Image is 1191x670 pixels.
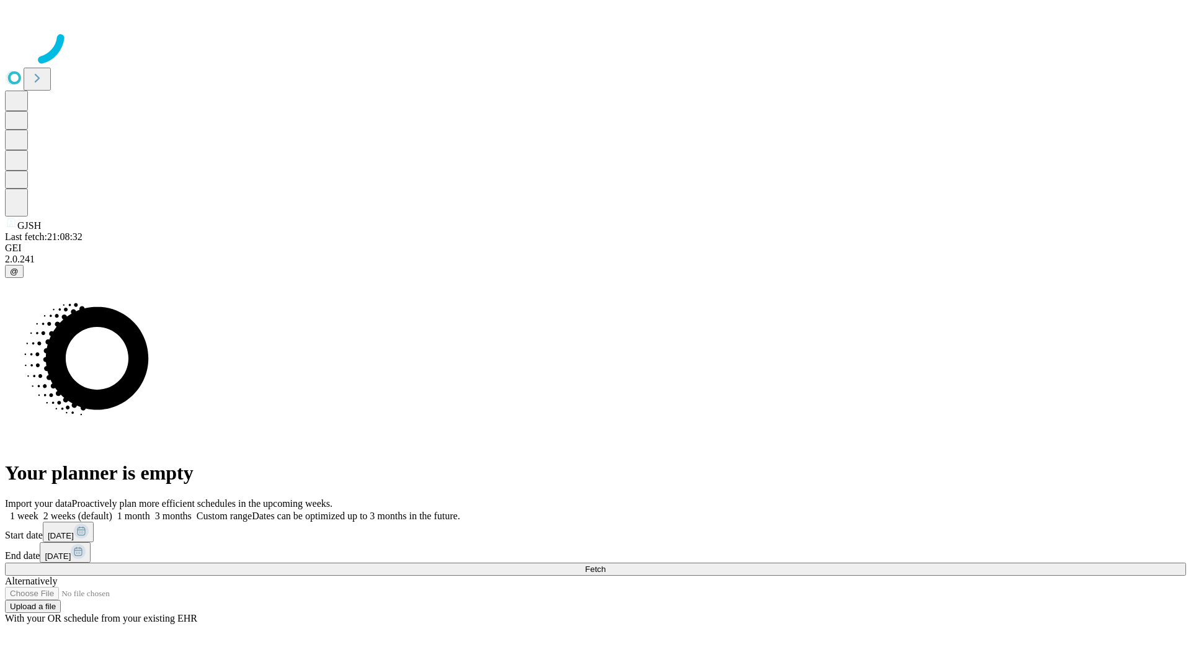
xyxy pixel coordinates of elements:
[43,511,112,521] span: 2 weeks (default)
[45,552,71,561] span: [DATE]
[5,254,1186,265] div: 2.0.241
[43,522,94,542] button: [DATE]
[48,531,74,540] span: [DATE]
[5,243,1186,254] div: GEI
[5,231,83,242] span: Last fetch: 21:08:32
[5,613,197,623] span: With your OR schedule from your existing EHR
[72,498,332,509] span: Proactively plan more efficient schedules in the upcoming weeks.
[252,511,460,521] span: Dates can be optimized up to 3 months in the future.
[5,576,57,586] span: Alternatively
[10,267,19,276] span: @
[5,522,1186,542] div: Start date
[5,563,1186,576] button: Fetch
[5,542,1186,563] div: End date
[5,462,1186,485] h1: Your planner is empty
[5,265,24,278] button: @
[197,511,252,521] span: Custom range
[5,498,72,509] span: Import your data
[40,542,91,563] button: [DATE]
[155,511,192,521] span: 3 months
[585,565,605,574] span: Fetch
[10,511,38,521] span: 1 week
[17,220,41,231] span: GJSH
[5,600,61,613] button: Upload a file
[117,511,150,521] span: 1 month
